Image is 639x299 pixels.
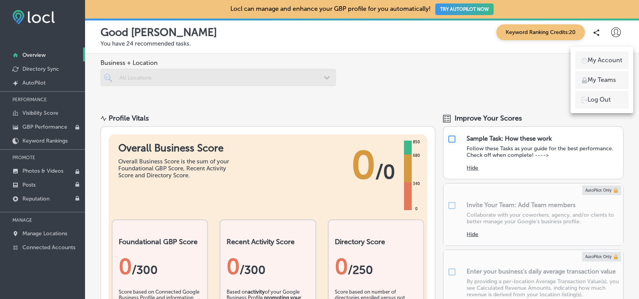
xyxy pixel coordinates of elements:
p: Connected Accounts [22,244,75,251]
p: Directory Sync [22,66,59,72]
p: Photos & Videos [22,168,63,174]
p: Reputation [22,195,49,202]
p: Visibility Score [22,110,58,116]
button: TRY AUTOPILOT NOW [435,3,494,15]
p: My Account [588,56,622,65]
img: fda3e92497d09a02dc62c9cd864e3231.png [12,10,55,24]
p: Log Out [588,95,611,104]
p: Keyword Rankings [22,138,68,144]
a: My Account [575,51,629,69]
p: Overview [22,52,46,58]
p: GBP Performance [22,124,67,130]
p: My Teams [588,75,616,85]
p: AutoPilot [22,80,46,86]
p: Manage Locations [22,230,67,237]
a: Log Out [575,91,629,109]
a: My Teams [575,71,629,89]
p: Posts [22,182,36,188]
